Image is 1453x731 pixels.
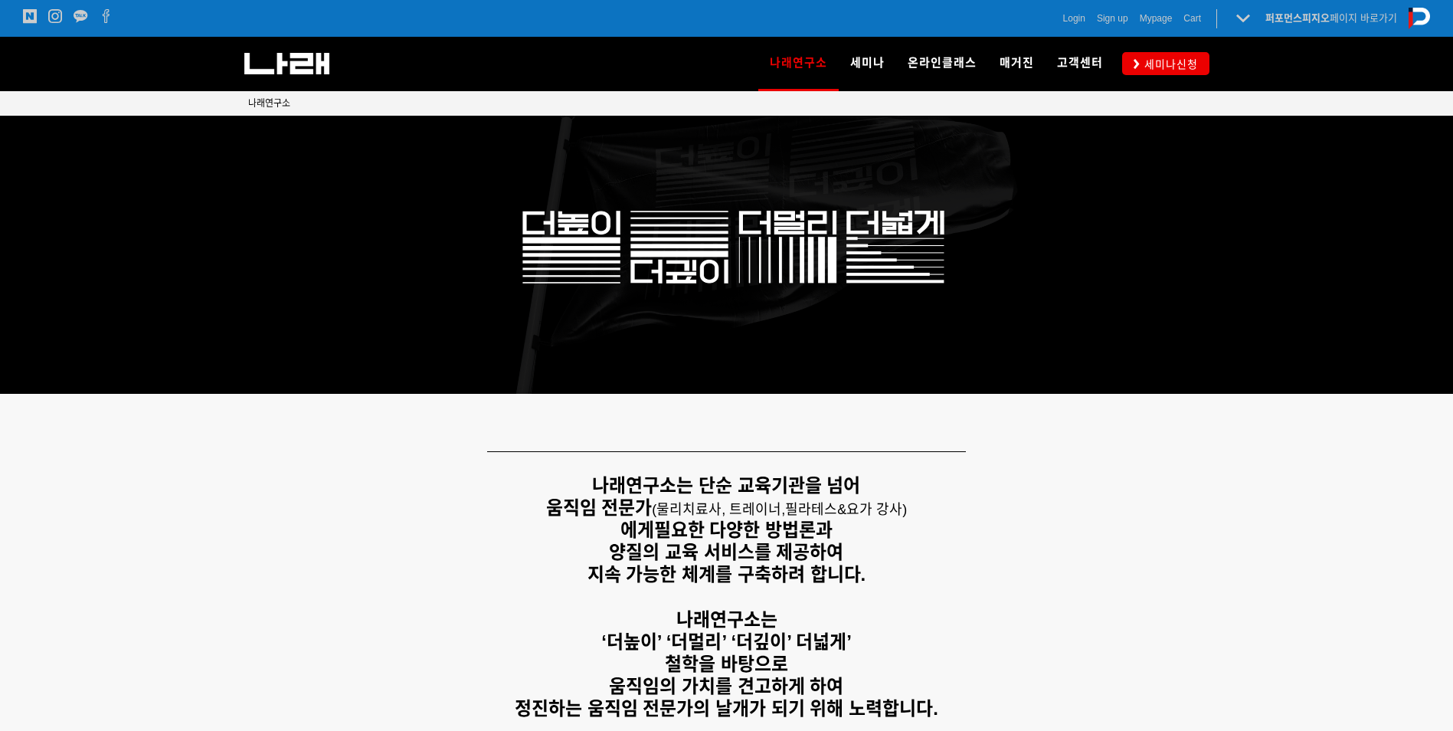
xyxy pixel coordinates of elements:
[908,56,977,70] span: 온라인클래스
[665,654,788,674] strong: 철학을 바탕으로
[248,98,290,109] span: 나래연구소
[1265,12,1330,24] strong: 퍼포먼스피지오
[1063,11,1085,26] a: Login
[546,497,653,518] strong: 움직임 전문가
[515,698,938,719] strong: 정진하는 움직임 전문가의 날개가 되기 위해 노력합니다.
[1046,37,1114,90] a: 고객센터
[609,542,843,562] strong: 양질의 교육 서비스를 제공하여
[785,502,907,517] span: 필라테스&요가 강사)
[592,475,860,496] strong: 나래연구소는 단순 교육기관을 넘어
[1000,56,1034,70] span: 매거진
[652,502,785,517] span: (
[656,502,785,517] span: 물리치료사, 트레이너,
[896,37,988,90] a: 온라인클래스
[988,37,1046,90] a: 매거진
[1122,52,1209,74] a: 세미나신청
[609,676,843,697] strong: 움직임의 가치를 견고하게 하여
[601,631,852,652] strong: ‘더높이’ ‘더멀리’ ‘더깊이’ 더넓게’
[1097,11,1128,26] a: Sign up
[676,609,777,630] strong: 나래연구소는
[248,96,290,111] a: 나래연구소
[1140,57,1198,72] span: 세미나신청
[1140,11,1173,26] a: Mypage
[620,520,654,540] strong: 에게
[587,564,866,585] strong: 지속 가능한 체계를 구축하려 합니다.
[758,37,839,90] a: 나래연구소
[839,37,896,90] a: 세미나
[1265,12,1397,24] a: 퍼포먼스피지오페이지 바로가기
[654,520,833,540] strong: 필요한 다양한 방법론과
[1057,56,1103,70] span: 고객센터
[770,51,827,75] span: 나래연구소
[850,56,885,70] span: 세미나
[1183,11,1201,26] a: Cart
